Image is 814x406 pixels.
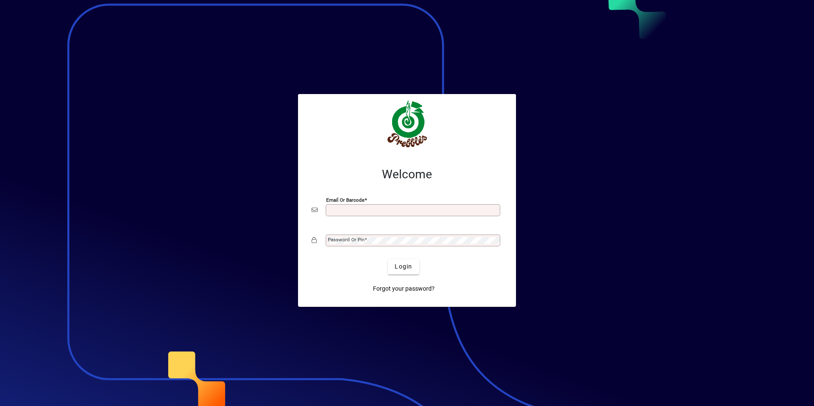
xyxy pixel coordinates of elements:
mat-label: Password or Pin [328,237,364,243]
span: Forgot your password? [373,284,435,293]
h2: Welcome [312,167,502,182]
mat-label: Email or Barcode [326,197,364,203]
a: Forgot your password? [370,281,438,297]
button: Login [388,259,419,274]
span: Login [395,262,412,271]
